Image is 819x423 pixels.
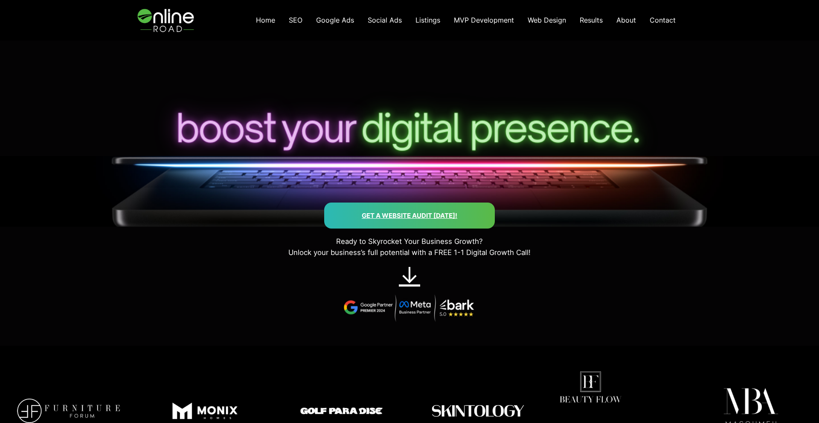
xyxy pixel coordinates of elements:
[361,12,409,29] a: Social Ads
[249,12,682,29] nav: Navigation
[521,12,573,29] a: Web Design
[399,261,420,289] a: ↓
[528,16,566,24] span: Web Design
[256,16,275,24] span: Home
[650,16,676,24] span: Contact
[580,16,603,24] span: Results
[368,16,402,24] span: Social Ads
[409,12,447,29] a: Listings
[643,12,682,29] a: Contact
[309,12,361,29] a: Google Ads
[41,236,778,258] p: Ready to Skyrocket Your Business Growth? Unlock your business’s full potential with a FREE 1-1 Di...
[362,211,457,220] a: Get a Website AUdit [DATE]!
[249,12,282,29] a: Home
[447,12,521,29] a: MVP Development
[282,12,309,29] a: SEO
[316,16,354,24] span: Google Ads
[415,16,440,24] span: Listings
[289,16,302,24] span: SEO
[610,12,643,29] a: About
[454,16,514,24] span: MVP Development
[616,16,636,24] span: About
[573,12,610,29] a: Results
